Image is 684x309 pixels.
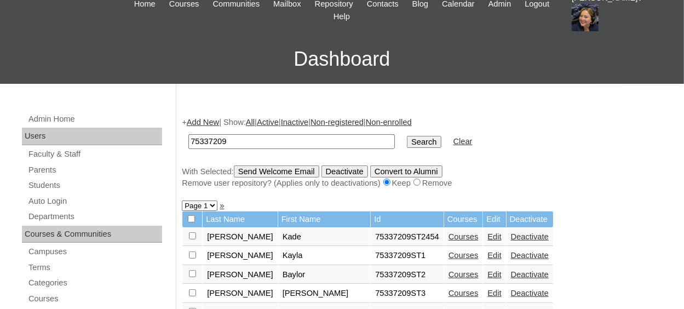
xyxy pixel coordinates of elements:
[278,211,371,227] td: First Name
[278,266,371,284] td: Baylor
[220,201,224,210] a: »
[371,247,444,265] td: 75337209ST1
[278,247,371,265] td: Kayla
[366,118,412,127] a: Non-enrolled
[511,270,549,279] a: Deactivate
[487,270,501,279] a: Edit
[371,266,444,284] td: 75337209ST2
[321,165,368,178] input: Deactivate
[22,226,162,243] div: Courses & Communities
[371,211,444,227] td: Id
[27,261,162,274] a: Terms
[182,117,673,189] div: + | Show: | | | |
[444,211,483,227] td: Courses
[278,228,371,247] td: Kade
[487,251,501,260] a: Edit
[311,118,364,127] a: Non-registered
[511,232,549,241] a: Deactivate
[572,4,599,31] img: Evelyn Torres-Lopez
[203,228,278,247] td: [PERSON_NAME]
[511,289,549,297] a: Deactivate
[5,35,679,84] h3: Dashboard
[22,128,162,145] div: Users
[234,165,319,178] input: Send Welcome Email
[328,10,355,23] a: Help
[487,232,501,241] a: Edit
[246,118,255,127] a: All
[203,284,278,303] td: [PERSON_NAME]
[483,211,505,227] td: Edit
[182,178,673,189] div: Remove user repository? (Applies only to deactivations) Keep Remove
[27,147,162,161] a: Faculty & Staff
[182,165,673,189] div: With Selected:
[511,251,549,260] a: Deactivate
[27,179,162,192] a: Students
[27,194,162,208] a: Auto Login
[188,134,395,149] input: Search
[27,276,162,290] a: Categories
[257,118,279,127] a: Active
[370,165,442,178] input: Convert to Alumni
[278,284,371,303] td: [PERSON_NAME]
[449,232,479,241] a: Courses
[27,292,162,306] a: Courses
[27,245,162,259] a: Campuses
[281,118,309,127] a: Inactive
[27,163,162,177] a: Parents
[203,266,278,284] td: [PERSON_NAME]
[449,251,479,260] a: Courses
[371,228,444,247] td: 75337209ST2454
[371,284,444,303] td: 75337209ST3
[407,136,441,148] input: Search
[449,270,479,279] a: Courses
[27,112,162,126] a: Admin Home
[449,289,479,297] a: Courses
[203,211,278,227] td: Last Name
[203,247,278,265] td: [PERSON_NAME]
[334,10,350,23] span: Help
[507,211,553,227] td: Deactivate
[453,137,473,146] a: Clear
[27,210,162,224] a: Departments
[487,289,501,297] a: Edit
[187,118,219,127] a: Add New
